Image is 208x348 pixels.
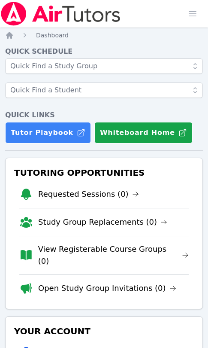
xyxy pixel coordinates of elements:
span: Dashboard [36,32,69,39]
h4: Quick Schedule [5,46,203,57]
h4: Quick Links [5,110,203,120]
a: Tutor Playbook [5,122,91,143]
input: Quick Find a Student [5,82,203,98]
h3: Your Account [12,324,196,339]
h3: Tutoring Opportunities [12,165,196,180]
nav: Breadcrumb [5,31,203,40]
a: View Registerable Course Groups (0) [38,243,189,267]
a: Study Group Replacements (0) [38,216,167,228]
a: Requested Sessions (0) [38,188,139,200]
button: Whiteboard Home [94,122,193,143]
a: Dashboard [36,31,69,40]
input: Quick Find a Study Group [5,58,203,74]
a: Open Study Group Invitations (0) [38,282,176,294]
